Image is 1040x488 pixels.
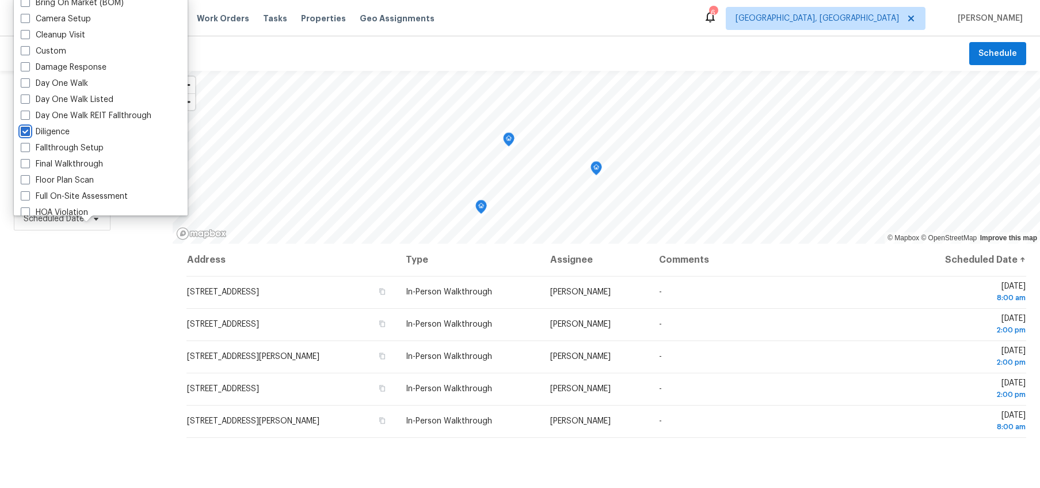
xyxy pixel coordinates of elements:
[659,417,662,425] span: -
[591,161,602,179] div: Map marker
[21,78,88,89] label: Day One Walk
[21,13,91,25] label: Camera Setup
[911,347,1026,368] span: [DATE]
[377,286,387,297] button: Copy Address
[406,320,492,328] span: In-Person Walkthrough
[24,213,84,225] span: Scheduled Date
[911,292,1026,304] div: 8:00 am
[21,94,113,105] label: Day One Walk Listed
[953,13,1023,24] span: [PERSON_NAME]
[21,142,104,154] label: Fallthrough Setup
[173,71,1040,244] canvas: Map
[21,158,103,170] label: Final Walkthrough
[659,320,662,328] span: -
[541,244,650,276] th: Assignee
[550,417,611,425] span: [PERSON_NAME]
[187,417,319,425] span: [STREET_ADDRESS][PERSON_NAME]
[21,62,106,73] label: Damage Response
[921,234,977,242] a: OpenStreetMap
[911,357,1026,368] div: 2:00 pm
[21,175,94,186] label: Floor Plan Scan
[659,385,662,393] span: -
[911,411,1026,433] span: [DATE]
[911,389,1026,400] div: 2:00 pm
[197,13,249,24] span: Work Orders
[911,315,1026,336] span: [DATE]
[21,110,151,122] label: Day One Walk REIT Fallthrough
[650,244,902,276] th: Comments
[301,13,346,24] span: Properties
[186,244,397,276] th: Address
[659,353,662,361] span: -
[187,385,259,393] span: [STREET_ADDRESS]
[360,13,435,24] span: Geo Assignments
[969,42,1026,66] button: Schedule
[911,379,1026,400] span: [DATE]
[187,288,259,296] span: [STREET_ADDRESS]
[911,421,1026,433] div: 8:00 am
[263,14,287,22] span: Tasks
[187,353,319,361] span: [STREET_ADDRESS][PERSON_NAME]
[550,353,611,361] span: [PERSON_NAME]
[406,417,492,425] span: In-Person Walkthrough
[980,234,1037,242] a: Improve this map
[21,46,66,57] label: Custom
[187,320,259,328] span: [STREET_ADDRESS]
[902,244,1026,276] th: Scheduled Date ↑
[377,351,387,361] button: Copy Address
[887,234,919,242] a: Mapbox
[911,324,1026,336] div: 2:00 pm
[550,320,611,328] span: [PERSON_NAME]
[736,13,899,24] span: [GEOGRAPHIC_DATA], [GEOGRAPHIC_DATA]
[397,244,541,276] th: Type
[21,207,88,218] label: HOA Violation
[21,191,128,202] label: Full On-Site Assessment
[377,383,387,394] button: Copy Address
[377,415,387,426] button: Copy Address
[709,7,717,18] div: 6
[21,126,70,138] label: Diligence
[550,385,611,393] span: [PERSON_NAME]
[406,385,492,393] span: In-Person Walkthrough
[978,47,1017,61] span: Schedule
[550,288,611,296] span: [PERSON_NAME]
[377,319,387,329] button: Copy Address
[911,282,1026,304] span: [DATE]
[475,200,487,218] div: Map marker
[406,288,492,296] span: In-Person Walkthrough
[21,29,85,41] label: Cleanup Visit
[176,227,227,240] a: Mapbox homepage
[406,353,492,361] span: In-Person Walkthrough
[503,133,515,150] div: Map marker
[659,288,662,296] span: -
